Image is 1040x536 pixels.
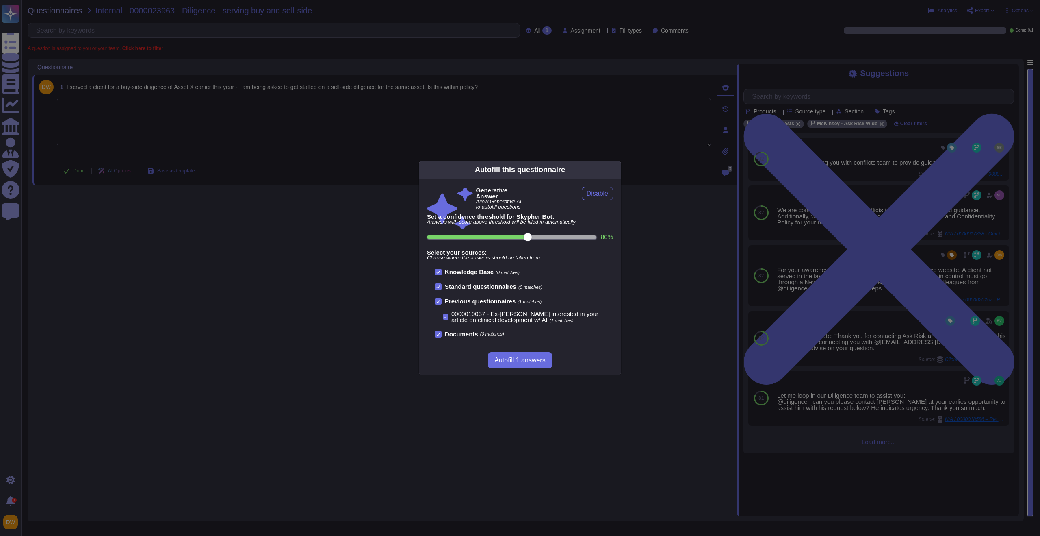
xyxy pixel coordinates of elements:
[445,298,516,305] b: Previous questionnaires
[488,352,552,368] button: Autofill 1 answers
[445,283,516,290] b: Standard questionnaires
[451,310,598,323] span: 0000019037 - Ex-[PERSON_NAME] interested in your article on clinical development w/ AI
[476,187,522,199] b: Generative Answer
[518,299,542,304] span: (1 matches)
[587,190,608,197] span: Disable
[518,285,542,290] span: (0 matches)
[550,318,574,323] span: (1 matches)
[427,220,613,225] span: Answers with score above threshold will be filled in automatically
[445,331,478,337] b: Documents
[475,164,565,175] div: Autofill this questionnaire
[582,187,613,200] button: Disable
[427,214,613,220] b: Set a confidence threshold for Skypher Bot:
[427,255,613,261] span: Choose where the answers should be taken from
[480,332,504,336] span: (0 matches)
[476,199,522,210] span: Allow Generative AI to autofill questions
[496,270,520,275] span: (0 matches)
[427,249,613,255] b: Select your sources:
[445,268,494,275] b: Knowledge Base
[494,357,545,364] span: Autofill 1 answers
[601,234,613,240] label: 80 %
